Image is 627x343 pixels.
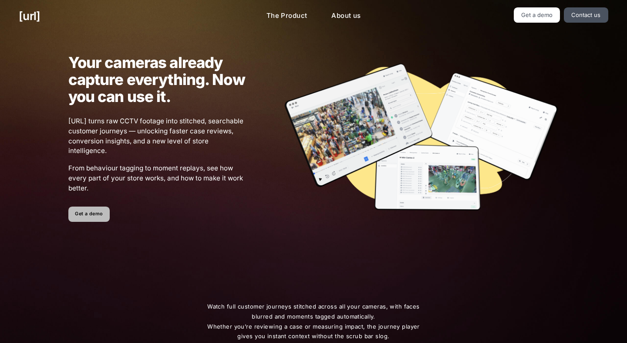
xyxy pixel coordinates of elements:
span: [URL] turns raw CCTV footage into stitched, searchable customer journeys — unlocking faster case ... [68,116,246,156]
a: Get a demo [68,207,110,222]
a: The Product [260,7,314,24]
a: [URL] [19,7,40,24]
span: From behaviour tagging to moment replays, see how every part of your store works, and how to make... [68,163,246,193]
a: Get a demo [514,7,560,23]
a: About us [324,7,367,24]
h1: Your cameras already capture everything. Now you can use it. [68,54,246,105]
span: Watch full customer journeys stitched across all your cameras, with faces blurred and moments tag... [205,302,422,341]
a: Contact us [564,7,608,23]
